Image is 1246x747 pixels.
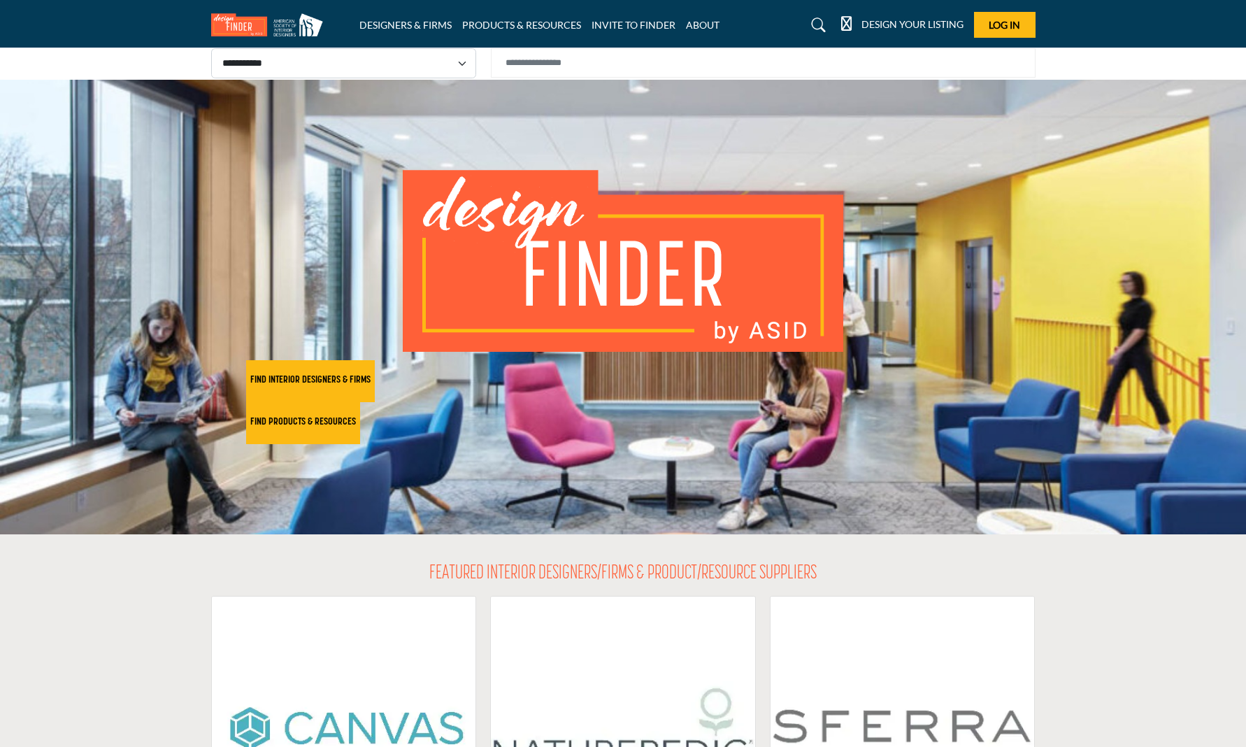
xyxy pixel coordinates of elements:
input: Search Solutions [491,48,1036,78]
select: Select Listing Type Dropdown [211,48,476,78]
img: image [403,170,843,352]
button: Log In [974,12,1036,38]
h2: FIND INTERIOR DESIGNERS & FIRMS [250,375,371,387]
h2: FEATURED INTERIOR DESIGNERS/FIRMS & PRODUCT/RESOURCE SUPPLIERS [429,562,817,586]
button: FIND INTERIOR DESIGNERS & FIRMS [246,360,375,402]
a: Search [799,13,833,36]
a: INVITE TO FINDER [592,19,675,31]
a: ABOUT [686,19,719,31]
h2: FIND PRODUCTS & RESOURCES [250,417,356,429]
img: Site Logo [211,13,330,36]
span: Log In [989,19,1020,31]
a: DESIGNERS & FIRMS [359,19,452,31]
h5: DESIGN YOUR LISTING [861,18,964,31]
a: PRODUCTS & RESOURCES [462,19,581,31]
button: FIND PRODUCTS & RESOURCES [246,402,360,444]
div: DESIGN YOUR LISTING [841,17,964,34]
